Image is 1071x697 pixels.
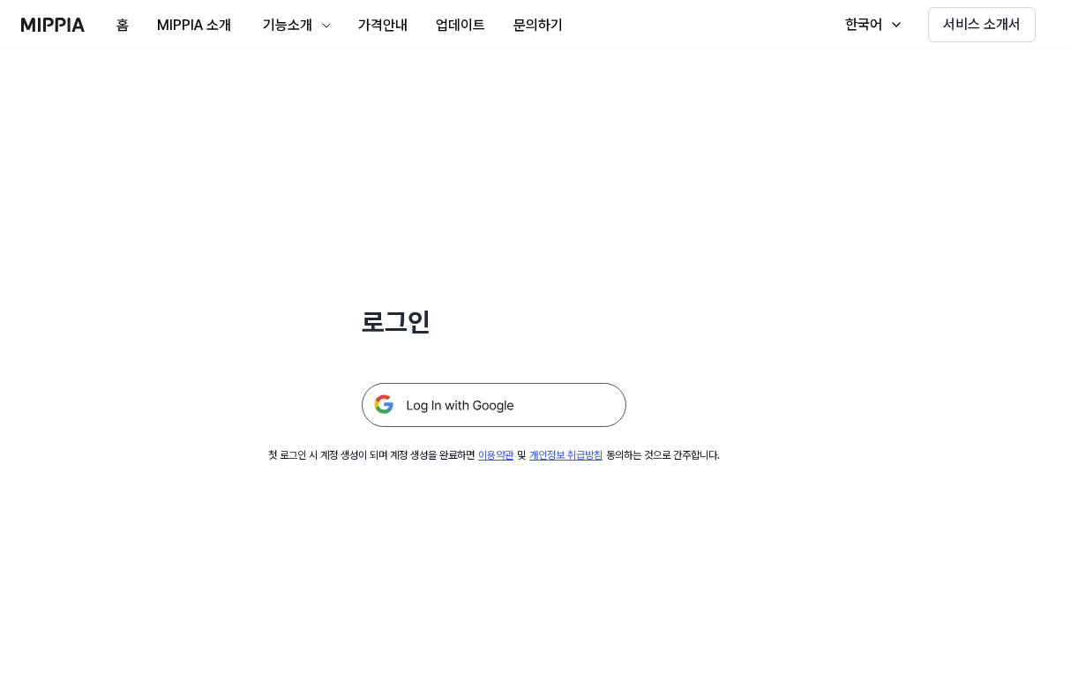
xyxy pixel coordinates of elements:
img: 구글 로그인 버튼 [362,383,626,427]
div: 첫 로그인 시 계정 생성이 되며 계정 생성을 완료하면 및 동의하는 것으로 간주합니다. [268,448,720,463]
button: MIPPIA 소개 [143,8,245,43]
div: 한국어 [842,14,886,35]
button: 기능소개 [245,8,344,43]
img: logo [21,18,85,32]
button: 서비스 소개서 [928,7,1036,42]
button: 업데이트 [422,8,499,43]
button: 가격안내 [344,8,422,43]
h1: 로그인 [362,304,626,341]
a: 업데이트 [422,1,499,49]
button: 문의하기 [499,8,577,43]
a: 이용약관 [478,449,513,461]
a: 개인정보 취급방침 [529,449,603,461]
button: 홈 [102,8,143,43]
div: 기능소개 [259,15,316,36]
button: 한국어 [828,7,914,42]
